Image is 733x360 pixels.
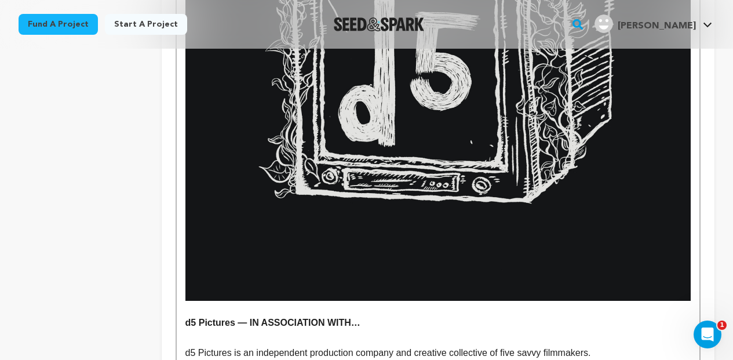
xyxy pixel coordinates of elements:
a: Seed&Spark Homepage [334,17,425,31]
a: Dakota L.'s Profile [592,12,714,33]
iframe: Intercom live chat [694,321,721,348]
span: 1 [717,321,727,330]
div: Dakota L.'s Profile [595,14,696,33]
img: Seed&Spark Logo Dark Mode [334,17,425,31]
a: Start a project [105,14,187,35]
a: Fund a project [19,14,98,35]
img: user.png [595,14,613,33]
span: Dakota L.'s Profile [592,12,714,37]
span: [PERSON_NAME] [618,21,696,31]
strong: d5 Pictures — IN ASSOCIATION WITH… [185,318,360,328]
